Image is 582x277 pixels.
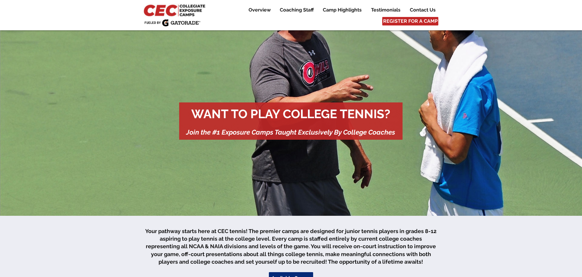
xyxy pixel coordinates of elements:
span: Your pathway starts here at CEC tennis! The premier camps are designed for junior tennis players ... [145,228,436,265]
a: Camp Highlights [318,6,366,14]
p: Testimonials [368,6,403,14]
nav: Site [239,6,440,14]
a: REGISTER FOR A CAMP [382,17,438,25]
span: WANT TO PLAY COLLEGE TENNIS? [191,107,390,121]
span: Join the #1 Exposure Camps Taught Exclusively By College Coaches [186,128,395,136]
a: Overview [244,6,275,14]
img: CEC Logo Primary_edited.jpg [142,3,208,17]
img: Fueled by Gatorade.png [144,19,200,26]
p: Overview [246,6,274,14]
span: REGISTER FOR A CAMP [383,18,438,25]
p: Camp Highlights [320,6,365,14]
p: Contact Us [407,6,439,14]
a: Contact Us [405,6,440,14]
a: Testimonials [366,6,405,14]
p: Coaching Staff [277,6,317,14]
a: Coaching Staff [275,6,318,14]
